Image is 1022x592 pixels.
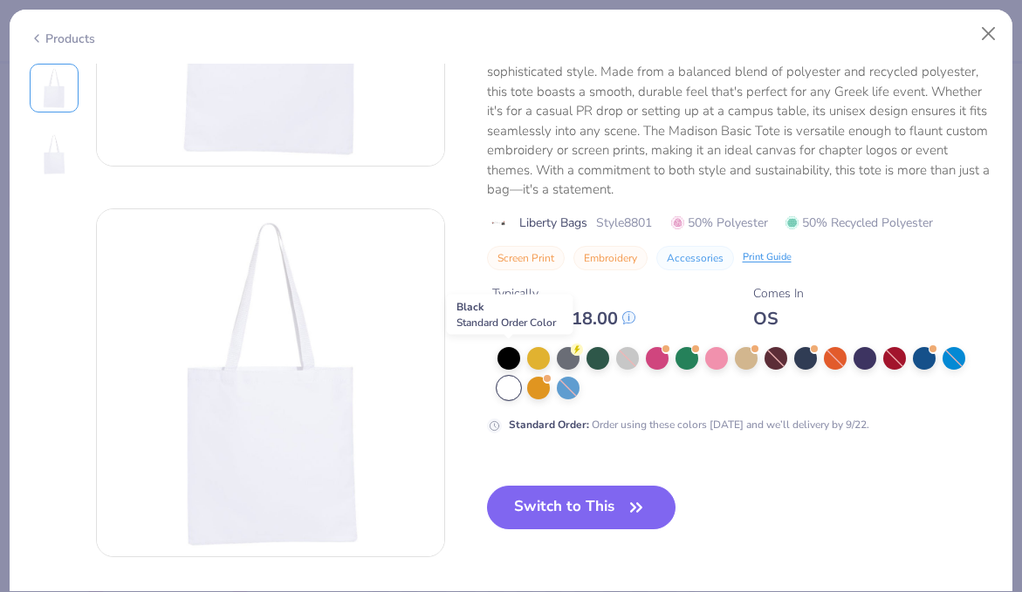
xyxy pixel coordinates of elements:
div: Print Guide [743,250,792,265]
img: brand logo [487,216,511,230]
span: Liberty Bags [519,214,587,232]
div: Order using these colors [DATE] and we’ll delivery by 9/22. [509,417,869,432]
div: Comes In [753,284,804,303]
span: 50% Recycled Polyester [785,214,933,232]
span: 50% Polyester [671,214,768,232]
div: Products [30,30,95,48]
img: Front [33,67,75,109]
div: OS [753,308,804,330]
img: Back [97,209,444,556]
button: Embroidery [573,246,648,270]
button: Accessories [656,246,734,270]
div: Typically [492,284,635,303]
strong: Standard Order : [509,418,589,432]
button: Screen Print [487,246,565,270]
span: Standard Order Color [456,316,556,330]
span: Style 8801 [596,214,652,232]
div: $ 10.00 - $ 18.00 [492,308,635,330]
button: Close [972,17,1005,51]
div: Black [447,295,573,335]
button: Switch to This [487,486,676,529]
div: Liberty Bags' Madison Basic Tote is the go-to for those who appreciate a laid-back, yet sophistic... [487,43,993,200]
img: Back [33,133,75,175]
